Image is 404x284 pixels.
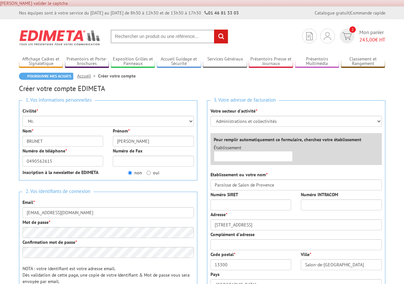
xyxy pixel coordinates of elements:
[22,219,50,225] label: Mot de passe
[203,56,247,67] a: Services Généraux
[77,73,98,79] a: Accueil
[19,85,385,92] h2: Créer votre compte EDIMETA
[324,32,331,40] img: devis rapide
[214,136,361,143] label: Pour remplir automatiquement ce formulaire, cherchez votre établissement
[249,56,293,67] a: Présentoirs Presse et Journaux
[98,73,136,79] li: Créer votre compte
[147,171,151,175] input: oui
[350,10,385,16] a: Commande rapide
[22,108,38,114] label: Civilité
[113,148,142,154] label: Numéro de Fax
[22,239,77,245] label: Confirmation mot de passe
[211,251,235,258] label: Code postal
[111,56,155,67] a: Exposition Grilles et Panneaux
[359,36,375,43] span: 243,00
[22,187,94,196] span: 2. Vos identifiants de connexion
[19,73,73,80] a: Poursuivre mes achats
[211,231,255,238] label: Complément d'adresse
[147,169,159,176] label: oui
[204,10,239,16] strong: 01 46 81 33 03
[211,171,267,178] label: Etablissement ou votre nom
[306,32,313,40] img: devis rapide
[22,96,95,105] span: 1. Vos informations personnelles
[22,169,98,175] strong: Inscription à la newsletter de EDIMETA
[19,26,101,50] img: Edimeta
[359,36,385,43] span: € HT
[214,30,228,43] input: rechercher
[359,29,385,43] span: Mon panier
[295,56,339,67] a: Présentoirs Multimédia
[128,171,132,175] input: non
[113,128,130,134] label: Prénom
[128,169,142,176] label: non
[301,251,311,258] label: Ville
[22,148,67,154] label: Numéro de téléphone
[157,56,201,67] a: Accueil Guidage et Sécurité
[65,56,109,67] a: Présentoirs et Porte-brochures
[19,10,239,16] div: Nos équipes sont à votre service du [DATE] au [DATE] de 8h30 à 12h30 et de 13h30 à 17h30
[22,199,35,206] label: Email
[315,10,349,16] a: Catalogue gratuit
[301,191,338,198] label: Numéro INTRACOM
[211,96,279,105] span: 3. Votre adresse de facturation
[19,56,63,67] a: Affichage Cadres et Signalétique
[211,191,238,198] label: Numéro SIRET
[209,144,298,162] div: Établissement
[211,211,227,218] label: Adresse
[211,271,220,278] label: Pays
[211,108,257,114] label: Votre secteur d'activité
[349,26,356,33] span: 2
[341,56,385,67] a: Classement et Rangement
[22,128,33,134] label: Nom
[338,29,385,43] a: devis rapide 2 Mon panier 243,00€ HT
[342,32,352,40] img: devis rapide
[315,10,385,16] div: |
[111,30,228,43] input: Rechercher un produit ou une référence...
